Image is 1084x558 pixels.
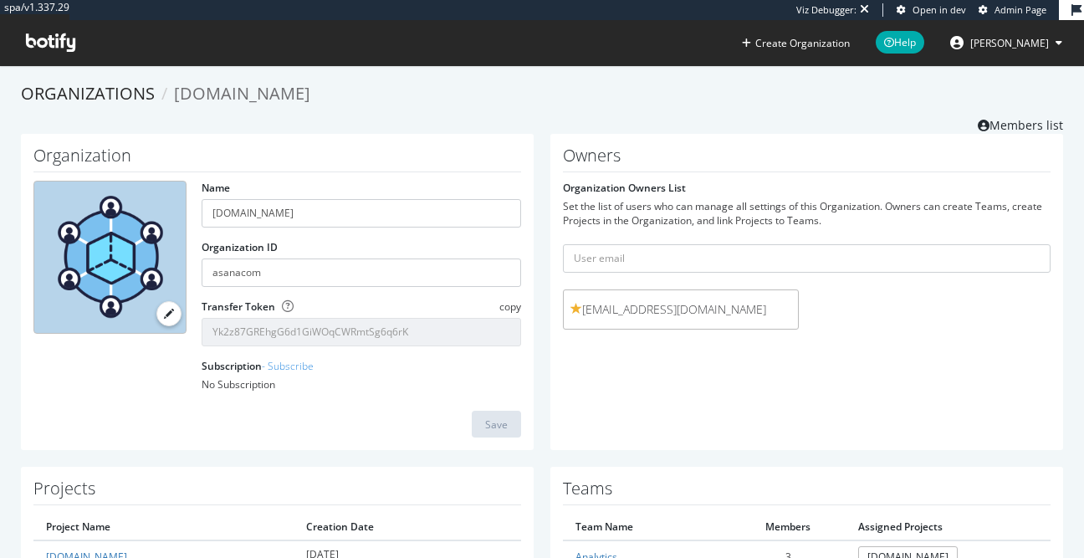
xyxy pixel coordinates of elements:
[202,299,275,314] label: Transfer Token
[796,3,856,17] div: Viz Debugger:
[485,417,508,432] div: Save
[563,514,730,540] th: Team Name
[202,259,521,287] input: Organization ID
[978,113,1063,134] a: Members list
[202,359,314,373] label: Subscription
[563,199,1051,228] div: Set the list of users who can manage all settings of this Organization. Owners can create Teams, ...
[937,29,1076,56] button: [PERSON_NAME]
[846,514,1051,540] th: Assigned Projects
[202,181,230,195] label: Name
[979,3,1046,17] a: Admin Page
[262,359,314,373] a: - Subscribe
[913,3,966,16] span: Open in dev
[472,411,521,438] button: Save
[174,82,310,105] span: [DOMAIN_NAME]
[33,514,294,540] th: Project Name
[21,82,1063,106] ol: breadcrumbs
[876,31,924,54] span: Help
[294,514,521,540] th: Creation Date
[499,299,521,314] span: copy
[563,479,1051,505] h1: Teams
[202,377,521,392] div: No Subscription
[202,199,521,228] input: name
[897,3,966,17] a: Open in dev
[21,82,155,105] a: Organizations
[741,35,851,51] button: Create Organization
[570,301,791,318] span: [EMAIL_ADDRESS][DOMAIN_NAME]
[202,240,278,254] label: Organization ID
[563,181,686,195] label: Organization Owners List
[563,146,1051,172] h1: Owners
[995,3,1046,16] span: Admin Page
[33,146,521,172] h1: Organization
[33,479,521,505] h1: Projects
[730,514,846,540] th: Members
[970,36,1049,50] span: cassidy
[563,244,1051,273] input: User email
